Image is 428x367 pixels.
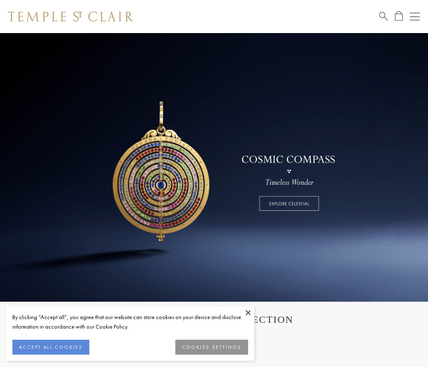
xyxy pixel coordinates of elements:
div: By clicking “Accept all”, you agree that our website can store cookies on your device and disclos... [12,312,248,331]
button: ACCEPT ALL COOKIES [12,340,89,355]
img: Temple St. Clair [8,12,133,21]
a: Open Shopping Bag [395,11,403,21]
a: Search [379,11,388,21]
button: COOKIES SETTINGS [175,340,248,355]
button: Open navigation [410,12,420,21]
